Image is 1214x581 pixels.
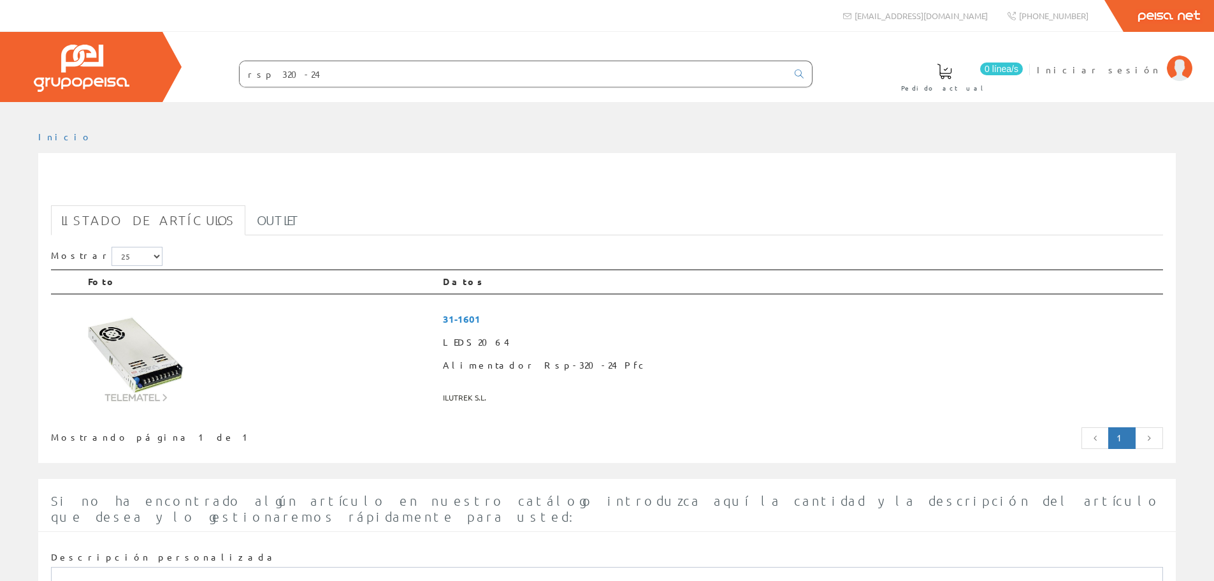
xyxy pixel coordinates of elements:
a: Outlet [247,205,310,235]
img: Grupo Peisa [34,45,129,92]
span: 31-1601 [443,307,1158,331]
th: Datos [438,270,1163,294]
span: Iniciar sesión [1037,63,1160,76]
span: [EMAIL_ADDRESS][DOMAIN_NAME] [855,10,988,21]
span: Si no ha encontrado algún artículo en nuestro catálogo introduzca aquí la cantidad y la descripci... [51,493,1160,524]
span: ILUTREK S.L. [443,387,1158,408]
img: Foto artículo Alimentador Rsp-320-24 Pfc (150x150) [88,307,184,403]
span: 0 línea/s [980,63,1023,75]
a: Listado de artículos [51,205,245,235]
a: Página siguiente [1135,427,1163,449]
a: Inicio [38,131,92,142]
select: Mostrar [112,247,163,266]
label: Descripción personalizada [51,551,277,564]
span: Pedido actual [901,82,988,94]
input: Buscar ... [240,61,787,87]
span: Alimentador Rsp-320-24 Pfc [443,354,1158,377]
a: Página actual [1108,427,1136,449]
div: Mostrando página 1 de 1 [51,426,503,444]
label: Mostrar [51,247,163,266]
a: Iniciar sesión [1037,53,1192,65]
a: Página anterior [1081,427,1109,449]
th: Foto [83,270,438,294]
h1: rsp 320-24 [51,173,1163,199]
span: LEDS2064 [443,331,1158,354]
span: [PHONE_NUMBER] [1019,10,1088,21]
